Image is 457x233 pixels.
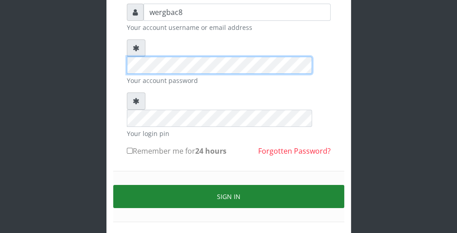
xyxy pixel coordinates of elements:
small: Your account password [127,76,331,85]
input: Remember me for24 hours [127,148,133,154]
small: Your login pin [127,129,331,138]
input: Username or email address [144,4,331,21]
small: Your account username or email address [127,23,331,32]
label: Remember me for [127,146,226,156]
a: Forgotten Password? [258,146,331,156]
button: Sign in [113,185,344,208]
b: 24 hours [195,146,226,156]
